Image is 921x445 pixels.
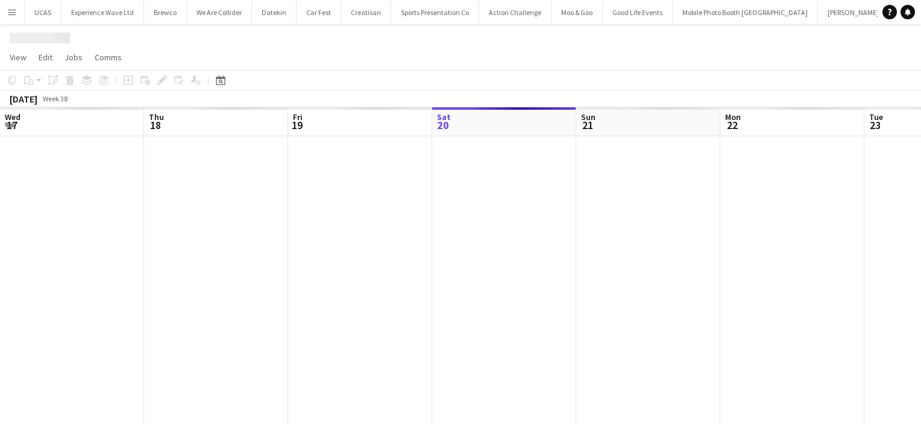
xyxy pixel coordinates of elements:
span: 17 [3,118,20,132]
span: Sat [437,112,451,122]
button: Datekin [252,1,297,24]
span: 22 [723,118,741,132]
span: Tue [869,112,883,122]
div: [DATE] [10,93,37,105]
span: Thu [149,112,164,122]
button: Experience Wave Ltd [61,1,144,24]
button: Good Life Events [603,1,673,24]
span: 19 [291,118,303,132]
span: Comms [95,52,122,63]
span: 18 [147,118,164,132]
a: Comms [90,49,127,65]
span: Wed [5,112,20,122]
button: Mobile Photo Booth [GEOGRAPHIC_DATA] [673,1,818,24]
a: View [5,49,31,65]
button: Sports Presentation Co [391,1,479,24]
button: UCAS [25,1,61,24]
button: Creatisan [341,1,391,24]
a: Edit [34,49,57,65]
span: Edit [39,52,52,63]
span: Week 38 [40,94,70,103]
button: Brewco [144,1,187,24]
span: 23 [867,118,883,132]
button: Car Fest [297,1,341,24]
span: Jobs [64,52,83,63]
button: We Are Collider [187,1,252,24]
span: View [10,52,27,63]
span: Mon [725,112,741,122]
span: Sun [581,112,596,122]
span: 21 [579,118,596,132]
button: Moo & Goo [552,1,603,24]
button: [PERSON_NAME] [818,1,889,24]
button: Action Challenge [479,1,552,24]
a: Jobs [60,49,87,65]
span: 20 [435,118,451,132]
span: Fri [293,112,303,122]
